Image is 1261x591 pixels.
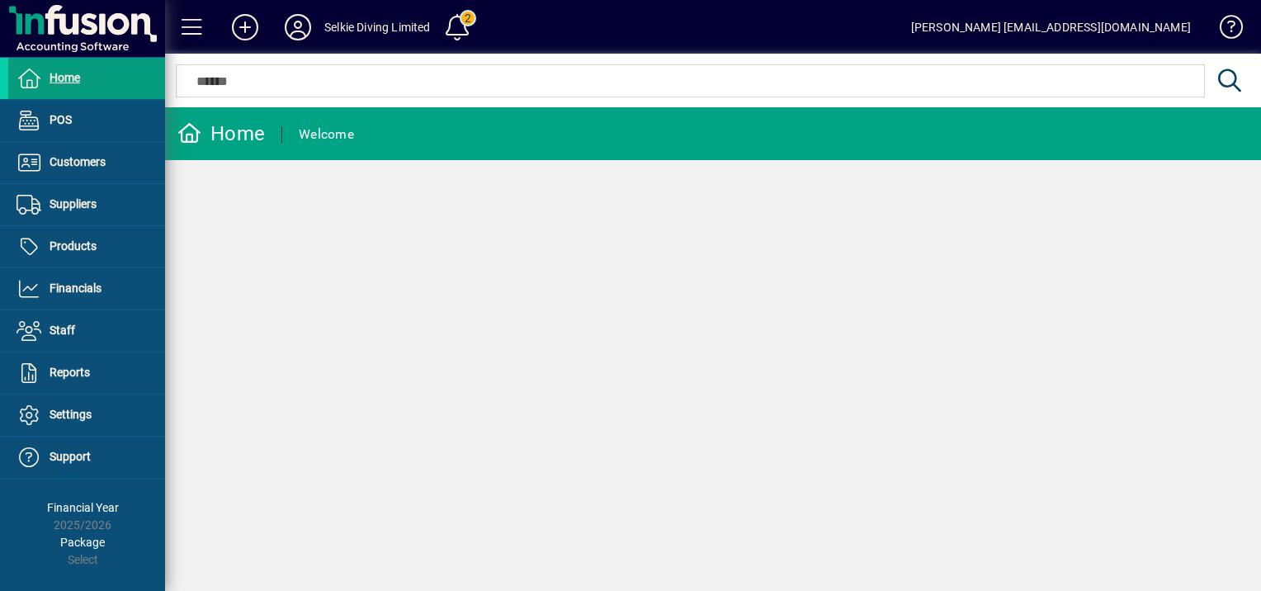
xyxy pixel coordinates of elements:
a: Customers [8,142,165,183]
span: Customers [50,155,106,168]
a: Suppliers [8,184,165,225]
a: POS [8,100,165,141]
span: Settings [50,408,92,421]
a: Financials [8,268,165,310]
button: Add [219,12,272,42]
span: Support [50,450,91,463]
span: Products [50,239,97,253]
span: Home [50,71,80,84]
a: Products [8,226,165,267]
span: Package [60,536,105,549]
a: Support [8,437,165,478]
span: Staff [50,324,75,337]
div: [PERSON_NAME] [EMAIL_ADDRESS][DOMAIN_NAME] [911,14,1191,40]
div: Welcome [299,121,354,148]
span: Suppliers [50,197,97,210]
a: Settings [8,395,165,436]
div: Selkie Diving Limited [324,14,431,40]
button: Profile [272,12,324,42]
a: Staff [8,310,165,352]
span: Financial Year [47,501,119,514]
span: Reports [50,366,90,379]
a: Knowledge Base [1207,3,1240,57]
span: Financials [50,281,102,295]
a: Reports [8,352,165,394]
div: Home [177,121,265,147]
span: POS [50,113,72,126]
